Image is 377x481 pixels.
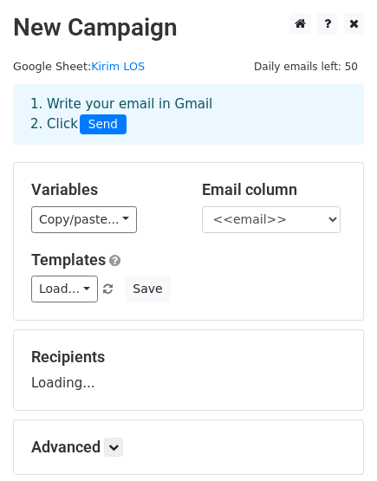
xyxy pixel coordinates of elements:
h2: New Campaign [13,13,364,42]
a: Kirim LOS [91,60,145,73]
h5: Advanced [31,438,346,457]
h5: Email column [202,180,347,199]
a: Load... [31,276,98,302]
div: 1. Write your email in Gmail 2. Click [17,94,360,134]
a: Templates [31,250,106,269]
h5: Recipients [31,348,346,367]
span: Send [80,114,127,135]
button: Save [125,276,170,302]
span: Daily emails left: 50 [248,57,364,76]
small: Google Sheet: [13,60,145,73]
a: Copy/paste... [31,206,137,233]
h5: Variables [31,180,176,199]
a: Daily emails left: 50 [248,60,364,73]
div: Loading... [31,348,346,393]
